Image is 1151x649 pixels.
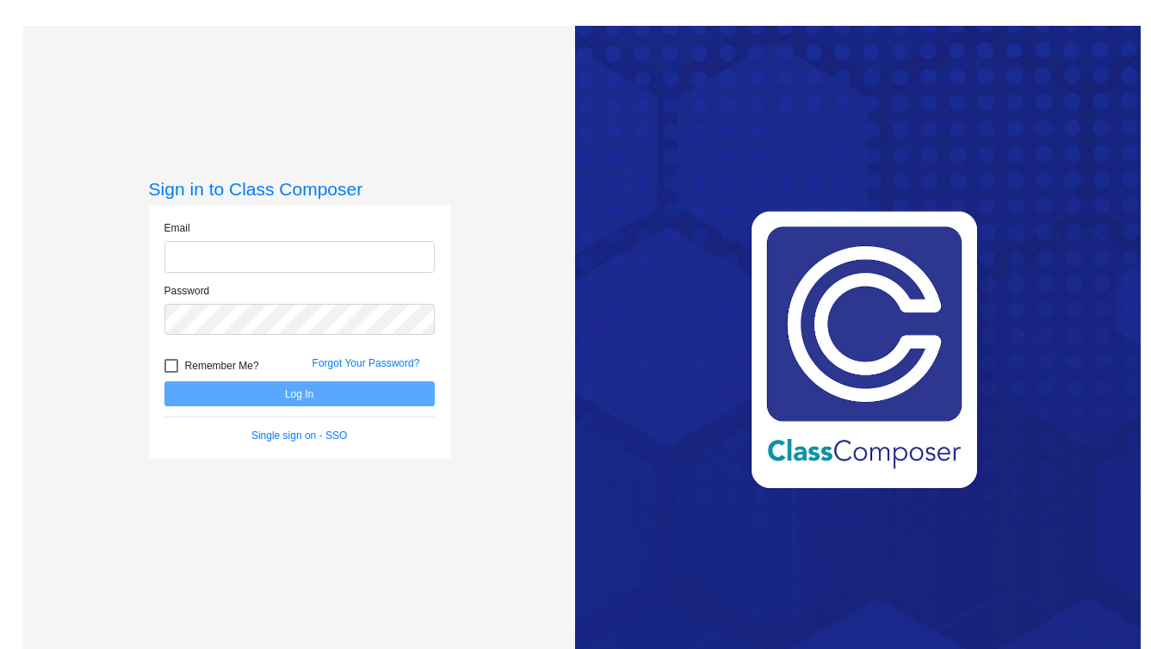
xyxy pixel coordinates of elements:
a: Single sign on - SSO [251,430,347,442]
label: Email [164,220,190,236]
button: Log In [164,381,435,406]
h3: Sign in to Class Composer [149,178,450,200]
a: Forgot Your Password? [313,357,420,369]
span: Remember Me? [185,355,259,376]
label: Password [164,283,210,299]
